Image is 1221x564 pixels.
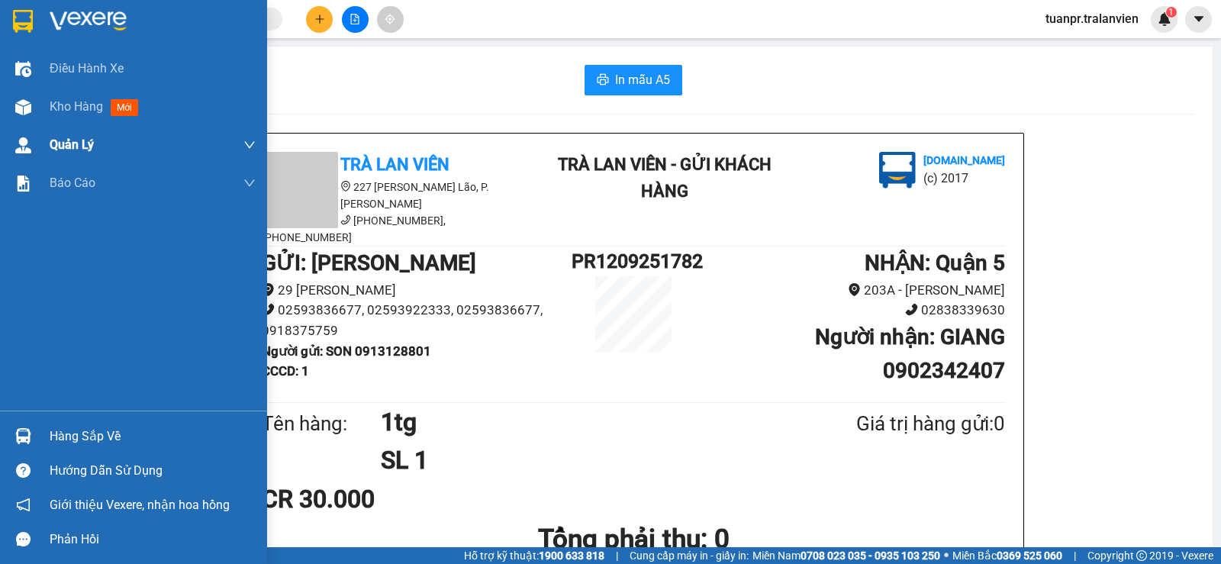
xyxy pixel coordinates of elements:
h1: 1tg [381,403,782,441]
img: logo-vxr [13,10,33,33]
span: tuanpr.tralanvien [1033,9,1151,28]
strong: 0708 023 035 - 0935 103 250 [801,549,940,562]
div: Giá trị hàng gửi: 0 [782,408,1005,440]
span: Cung cấp máy in - giấy in: [630,547,749,564]
span: down [243,139,256,151]
b: GỬI : [PERSON_NAME] [262,250,476,276]
button: caret-down [1185,6,1212,33]
span: Báo cáo [50,173,95,192]
span: Kho hàng [50,99,103,114]
b: Trà Lan Viên - Gửi khách hàng [558,155,772,201]
b: NHẬN : Quận 5 [865,250,1005,276]
span: message [16,532,31,546]
b: [DOMAIN_NAME] [128,58,210,70]
h1: SL 1 [381,441,782,479]
img: warehouse-icon [15,137,31,153]
img: icon-new-feature [1158,12,1171,26]
span: notification [16,498,31,512]
span: | [616,547,618,564]
h1: PR1209251782 [572,247,695,276]
span: environment [262,283,275,296]
li: (c) 2017 [923,169,1005,188]
span: 1 [1168,7,1174,18]
b: Trà Lan Viên [340,155,449,174]
span: Quản Lý [50,135,94,154]
img: warehouse-icon [15,428,31,444]
span: mới [111,99,138,116]
div: Tên hàng: [262,408,381,440]
img: warehouse-icon [15,61,31,77]
img: logo.jpg [166,19,202,56]
b: Người nhận : GIANG 0902342407 [815,324,1005,383]
span: Hỗ trợ kỹ thuật: [464,547,604,564]
span: phone [262,303,275,316]
span: environment [848,283,861,296]
sup: 1 [1166,7,1177,18]
span: Giới thiệu Vexere, nhận hoa hồng [50,495,230,514]
span: phone [905,303,918,316]
li: 203A - [PERSON_NAME] [695,280,1005,301]
b: Trà Lan Viên - Gửi khách hàng [94,22,151,173]
h1: Tổng phải thu: 0 [262,518,1005,560]
span: Miền Bắc [952,547,1062,564]
div: CR 30.000 [262,480,507,518]
li: 29 [PERSON_NAME] [262,280,572,301]
b: [DOMAIN_NAME] [923,154,1005,166]
div: Phản hồi [50,528,256,551]
span: environment [340,181,351,192]
li: [PHONE_NUMBER], [PHONE_NUMBER] [262,212,536,246]
span: printer [597,73,609,88]
span: caret-down [1192,12,1206,26]
img: logo.jpg [879,152,916,189]
span: | [1074,547,1076,564]
div: Hàng sắp về [50,425,256,448]
span: plus [314,14,325,24]
div: Hướng dẫn sử dụng [50,459,256,482]
span: file-add [350,14,360,24]
b: CCCD : 1 [262,363,309,379]
span: Miền Nam [752,547,940,564]
button: aim [377,6,404,33]
button: printerIn mẫu A5 [585,65,682,95]
span: down [243,177,256,189]
span: Điều hành xe [50,59,124,78]
li: 02838339630 [695,300,1005,321]
span: copyright [1136,550,1147,561]
b: Người gửi : SON 0913128801 [262,343,431,359]
span: In mẫu A5 [615,70,670,89]
li: (c) 2017 [128,73,210,92]
span: aim [385,14,395,24]
strong: 1900 633 818 [539,549,604,562]
li: 227 [PERSON_NAME] Lão, P. [PERSON_NAME] [262,179,536,212]
span: question-circle [16,463,31,478]
span: ⚪️ [944,553,949,559]
span: phone [340,214,351,225]
strong: 0369 525 060 [997,549,1062,562]
img: solution-icon [15,176,31,192]
b: Trà Lan Viên [19,98,56,170]
img: warehouse-icon [15,99,31,115]
button: file-add [342,6,369,33]
li: 02593836677, 02593922333, 02593836677, 0918375759 [262,300,572,340]
button: plus [306,6,333,33]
